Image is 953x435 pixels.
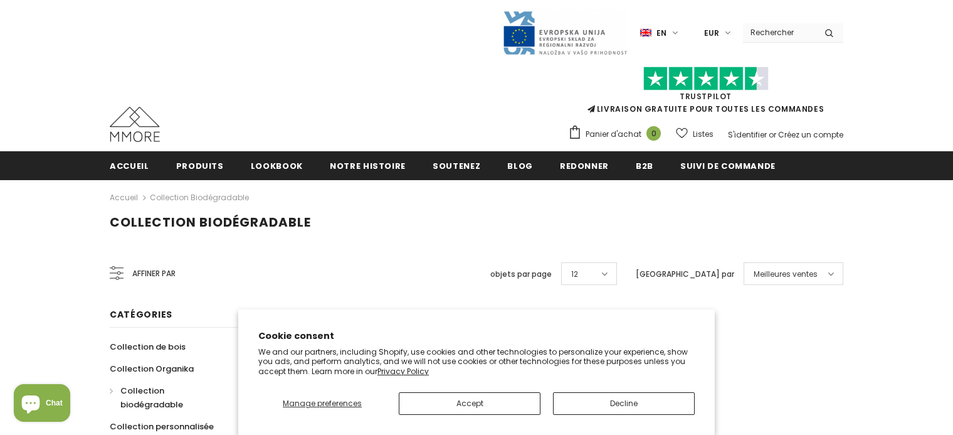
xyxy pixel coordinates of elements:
[560,160,609,172] span: Redonner
[176,151,224,180] a: Produits
[258,330,695,343] h2: Cookie consent
[754,268,818,281] span: Meilleures ventes
[377,366,429,377] a: Privacy Policy
[330,160,406,172] span: Notre histoire
[110,190,138,205] a: Accueil
[150,192,249,203] a: Collection biodégradable
[507,160,533,172] span: Blog
[507,151,533,180] a: Blog
[110,363,194,375] span: Collection Organika
[560,151,609,180] a: Redonner
[110,308,172,321] span: Catégories
[132,267,176,281] span: Affiner par
[676,123,713,145] a: Listes
[120,385,183,411] span: Collection biodégradable
[433,151,480,180] a: soutenez
[643,67,769,91] img: Faites confiance aux étoiles pilotes
[743,23,815,41] input: Search Site
[646,126,661,141] span: 0
[251,151,303,180] a: Lookbook
[110,213,311,231] span: Collection biodégradable
[693,128,713,141] span: Listes
[636,151,653,180] a: B2B
[704,27,719,40] span: EUR
[769,129,776,140] span: or
[399,392,540,415] button: Accept
[502,10,628,56] img: Javni Razpis
[636,160,653,172] span: B2B
[110,107,160,142] img: Cas MMORE
[680,91,732,102] a: TrustPilot
[656,27,666,40] span: en
[10,384,74,425] inbox-online-store-chat: Shopify online store chat
[568,72,843,114] span: LIVRAISON GRATUITE POUR TOUTES LES COMMANDES
[176,160,224,172] span: Produits
[568,125,667,144] a: Panier d'achat 0
[251,160,303,172] span: Lookbook
[502,27,628,38] a: Javni Razpis
[636,268,734,281] label: [GEOGRAPHIC_DATA] par
[433,160,480,172] span: soutenez
[110,421,214,432] span: Collection personnalisée
[680,160,776,172] span: Suivi de commande
[640,28,651,38] img: i-lang-1.png
[571,268,578,281] span: 12
[110,336,186,358] a: Collection de bois
[680,151,776,180] a: Suivi de commande
[586,128,641,141] span: Panier d'achat
[258,392,386,415] button: Manage preferences
[330,151,406,180] a: Notre histoire
[258,347,695,377] p: We and our partners, including Shopify, use cookies and other technologies to personalize your ex...
[728,129,767,140] a: S'identifier
[110,160,149,172] span: Accueil
[283,398,362,409] span: Manage preferences
[490,268,552,281] label: objets par page
[778,129,843,140] a: Créez un compte
[110,341,186,353] span: Collection de bois
[110,380,228,416] a: Collection biodégradable
[110,358,194,380] a: Collection Organika
[553,392,695,415] button: Decline
[110,151,149,180] a: Accueil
